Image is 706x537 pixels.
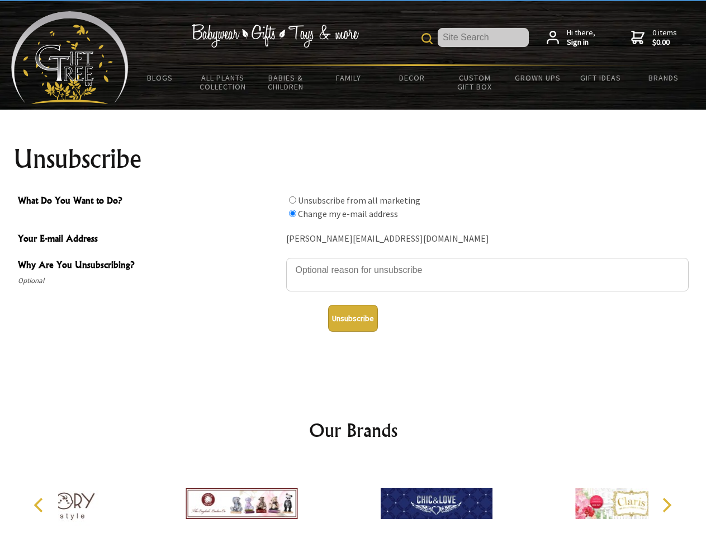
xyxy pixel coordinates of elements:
[18,258,281,274] span: Why Are You Unsubscribing?
[438,28,529,47] input: Site Search
[547,28,595,48] a: Hi there,Sign in
[654,493,679,517] button: Next
[298,208,398,219] label: Change my e-mail address
[298,195,420,206] label: Unsubscribe from all marketing
[652,27,677,48] span: 0 items
[318,66,381,89] a: Family
[421,33,433,44] img: product search
[652,37,677,48] strong: $0.00
[443,66,506,98] a: Custom Gift Box
[18,232,281,248] span: Your E-mail Address
[13,145,693,172] h1: Unsubscribe
[129,66,192,89] a: BLOGS
[18,194,281,210] span: What Do You Want to Do?
[191,24,359,48] img: Babywear - Gifts - Toys & more
[632,66,695,89] a: Brands
[28,493,53,517] button: Previous
[286,230,689,248] div: [PERSON_NAME][EMAIL_ADDRESS][DOMAIN_NAME]
[18,274,281,288] span: Optional
[567,28,595,48] span: Hi there,
[631,28,677,48] a: 0 items$0.00
[506,66,569,89] a: Grown Ups
[11,11,129,104] img: Babyware - Gifts - Toys and more...
[380,66,443,89] a: Decor
[569,66,632,89] a: Gift Ideas
[254,66,318,98] a: Babies & Children
[289,196,296,204] input: What Do You Want to Do?
[192,66,255,98] a: All Plants Collection
[328,305,378,332] button: Unsubscribe
[286,258,689,291] textarea: Why Are You Unsubscribing?
[22,417,684,444] h2: Our Brands
[567,37,595,48] strong: Sign in
[289,210,296,217] input: What Do You Want to Do?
